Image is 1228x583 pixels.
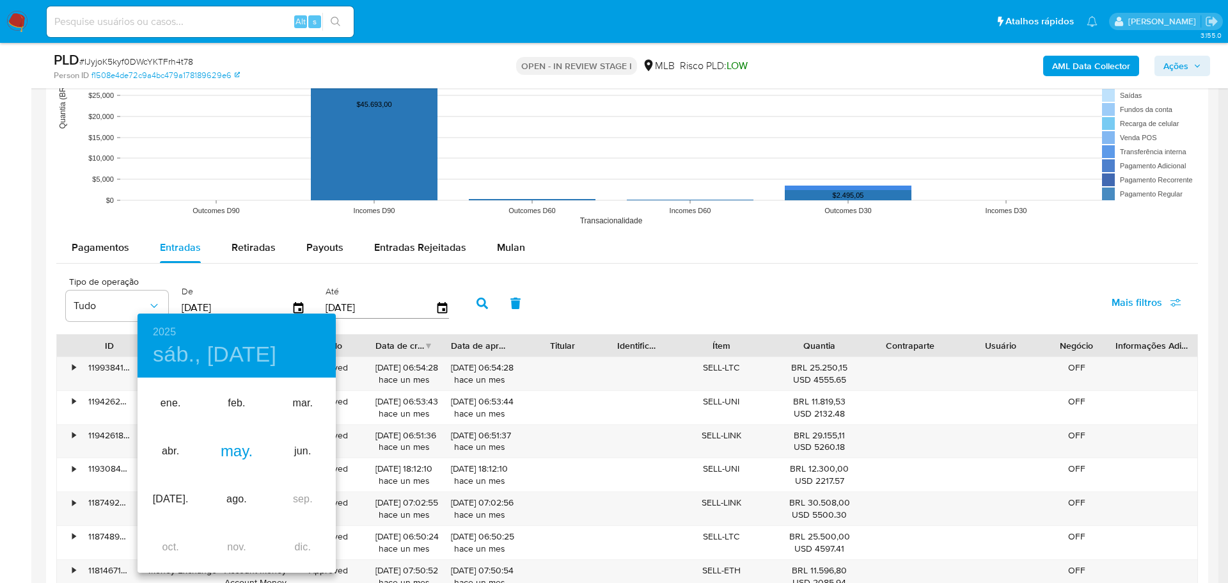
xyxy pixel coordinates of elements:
div: may. [203,427,269,475]
button: sáb., [DATE] [153,341,276,368]
button: 2025 [153,323,176,341]
div: mar. [270,379,336,427]
div: feb. [203,379,269,427]
div: ago. [203,475,269,523]
div: ene. [138,379,203,427]
div: jun. [270,427,336,475]
div: [DATE]. [138,475,203,523]
div: abr. [138,427,203,475]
